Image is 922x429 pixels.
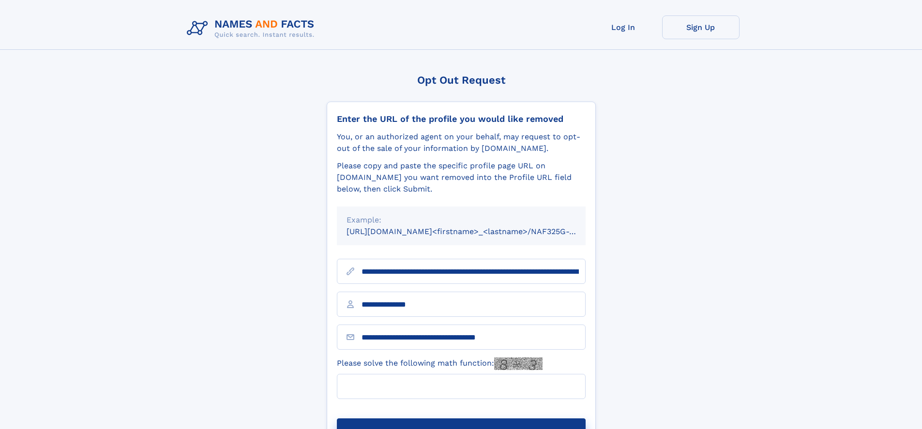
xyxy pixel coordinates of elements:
[183,15,322,42] img: Logo Names and Facts
[337,357,543,370] label: Please solve the following math function:
[327,74,596,86] div: Opt Out Request
[347,214,576,226] div: Example:
[337,114,586,124] div: Enter the URL of the profile you would like removed
[662,15,740,39] a: Sign Up
[337,160,586,195] div: Please copy and paste the specific profile page URL on [DOMAIN_NAME] you want removed into the Pr...
[585,15,662,39] a: Log In
[337,131,586,154] div: You, or an authorized agent on your behalf, may request to opt-out of the sale of your informatio...
[347,227,604,236] small: [URL][DOMAIN_NAME]<firstname>_<lastname>/NAF325G-xxxxxxxx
